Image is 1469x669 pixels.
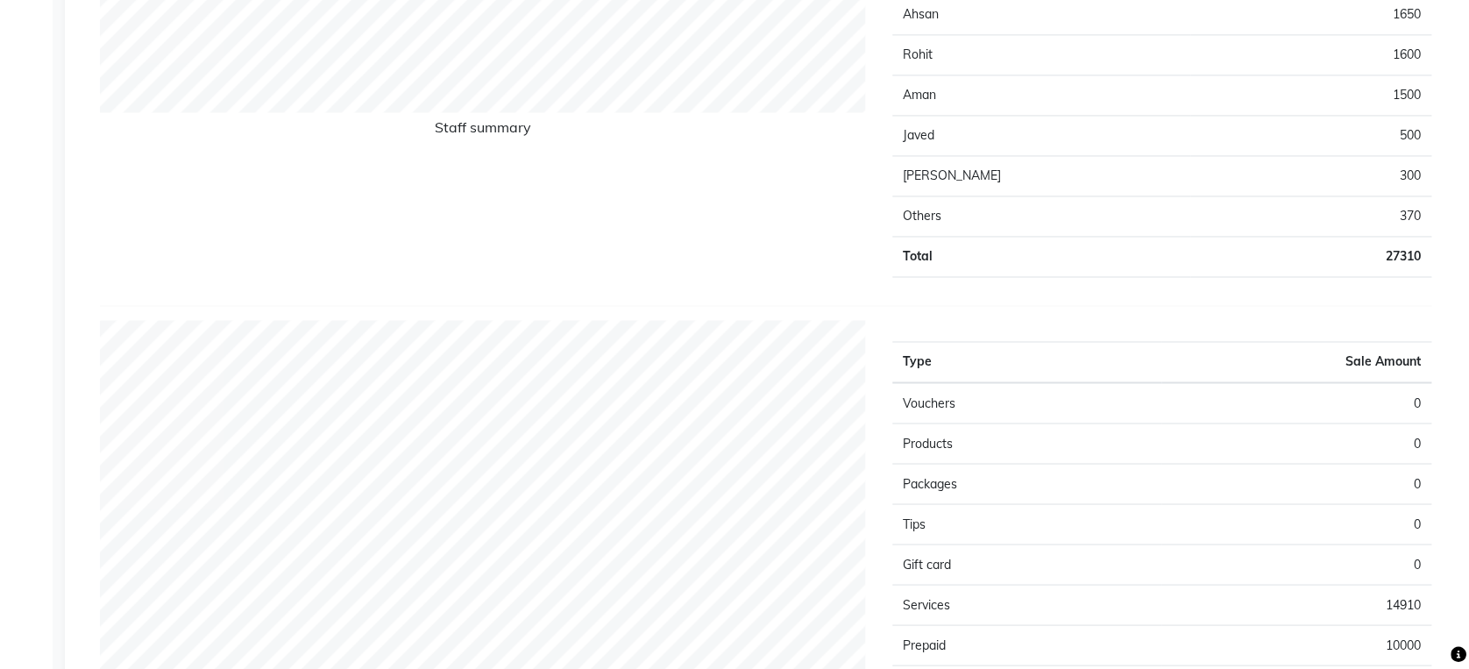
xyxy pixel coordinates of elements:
td: Vouchers [892,382,1162,423]
td: Javed [892,116,1190,156]
td: 27310 [1190,237,1431,277]
td: 14910 [1161,585,1431,625]
td: Others [892,196,1190,237]
h6: Staff summary [100,119,866,143]
th: Sale Amount [1161,342,1431,383]
td: Aman [892,75,1190,116]
td: 1600 [1190,35,1431,75]
td: 500 [1190,116,1431,156]
td: Prepaid [892,625,1162,665]
td: 300 [1190,156,1431,196]
td: 0 [1161,382,1431,423]
td: Packages [892,464,1162,504]
td: Total [892,237,1190,277]
td: 0 [1161,423,1431,464]
td: 0 [1161,544,1431,585]
td: Gift card [892,544,1162,585]
td: Tips [892,504,1162,544]
td: Rohit [892,35,1190,75]
td: 10000 [1161,625,1431,665]
td: Services [892,585,1162,625]
td: 370 [1190,196,1431,237]
td: 1500 [1190,75,1431,116]
td: [PERSON_NAME] [892,156,1190,196]
td: 0 [1161,504,1431,544]
td: 0 [1161,464,1431,504]
th: Type [892,342,1162,383]
td: Products [892,423,1162,464]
